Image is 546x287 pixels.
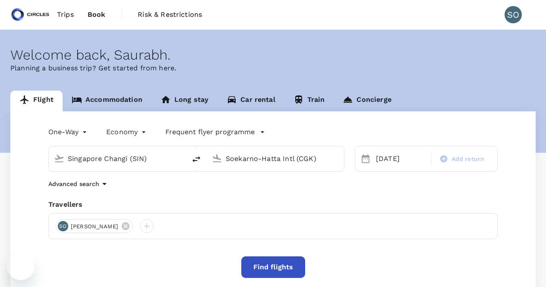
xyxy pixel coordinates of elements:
button: Frequent flyer programme [165,127,265,137]
img: Circles [10,5,50,24]
div: SO[PERSON_NAME] [56,219,133,233]
a: Car rental [218,91,284,111]
span: Risk & Restrictions [138,9,202,20]
button: Advanced search [48,179,110,189]
div: [DATE] [372,150,429,167]
p: Frequent flyer programme [165,127,255,137]
div: One-Way [48,125,89,139]
span: Trips [57,9,74,20]
div: Welcome back , Saurabh . [10,47,536,63]
a: Flight [10,91,63,111]
p: Advanced search [48,180,99,188]
div: SO [58,221,68,231]
button: delete [186,149,207,170]
span: Add return [451,155,485,164]
input: Depart from [68,152,168,165]
a: Train [284,91,334,111]
input: Going to [226,152,326,165]
span: Book [88,9,106,20]
div: Economy [106,125,148,139]
div: Travellers [48,199,498,210]
iframe: Button to launch messaging window [7,252,35,280]
button: Open [180,158,182,159]
button: Open [338,158,340,159]
div: SO [505,6,522,23]
a: Long stay [151,91,218,111]
span: [PERSON_NAME] [66,222,123,231]
p: Planning a business trip? Get started from here. [10,63,536,73]
a: Accommodation [63,91,151,111]
button: Find flights [241,256,305,278]
a: Concierge [334,91,400,111]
